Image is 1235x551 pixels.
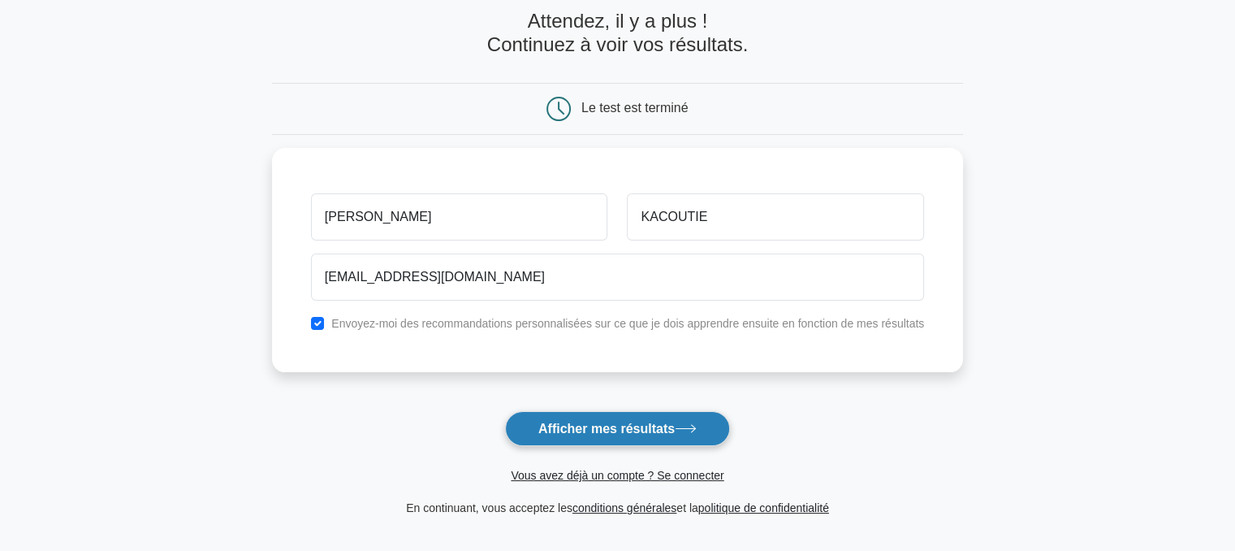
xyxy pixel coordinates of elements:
[528,10,707,32] font: Attendez, il y a plus !
[511,469,723,482] a: Vous avez déjà un compte ? Se connecter
[676,501,697,514] font: et la
[581,101,689,115] font: Le test est terminé
[538,422,675,436] font: Afficher mes résultats
[572,501,676,514] a: conditions générales
[487,33,748,55] font: Continuez à voir vos résultats.
[311,254,924,301] input: E-mail
[406,501,572,514] font: En continuant, vous acceptez les
[331,317,924,330] font: Envoyez-moi des recommandations personnalisées sur ce que je dois apprendre ensuite en fonction d...
[627,193,924,241] input: Nom de famille
[698,501,829,514] a: politique de confidentialité
[311,193,608,241] input: Prénom
[505,411,730,446] button: Afficher mes résultats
